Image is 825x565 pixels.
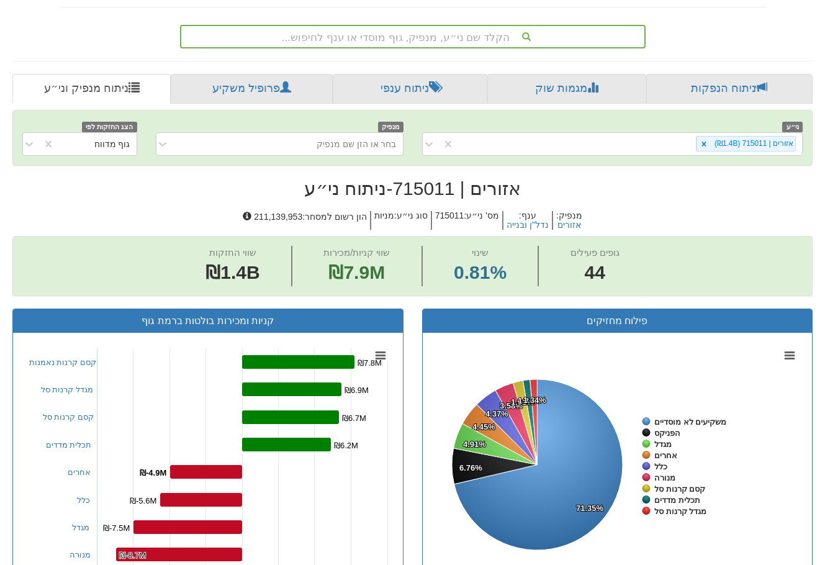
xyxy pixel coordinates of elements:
[171,74,333,104] a: פרופיל משקיע
[94,138,130,150] div: גוף מדווח
[333,74,487,104] a: ניתוח ענפי
[463,440,486,449] tspan: 4.91%
[240,211,369,230] h5: הון רשום למסחר : 211,139,953
[485,409,508,418] tspan: 4.37%
[103,523,130,533] tspan: ₪-7.5M
[22,315,394,327] h3: קניות ומכירות בולטות ברמת גוף
[46,440,92,450] a: תכלית מדדים
[328,262,385,282] span: ₪7.9M
[646,74,813,104] a: ניתוח הנפקות
[654,507,706,516] tspan: מגדל קרנות סל
[317,138,397,150] div: בחר או הזן שם מנפיק
[654,484,705,494] tspan: קסם קרנות סל
[334,441,358,450] tspan: ₪6.2M
[72,523,89,532] a: מגדל
[358,358,382,368] tspan: ₪7.8M
[472,422,495,432] tspan: 4.45%
[570,260,620,286] span: 44
[711,137,795,151] div: אזורים | 715011 (₪1.4B)
[130,496,156,505] tspan: ₪-5.6M
[472,247,489,258] span: שינוי
[654,462,667,471] tspan: כלל
[487,74,646,104] a: מגמות שוק
[518,396,541,405] tspan: 1.34%
[782,122,803,132] span: ני״ע
[454,260,507,286] span: 0.81%
[511,397,534,407] tspan: 1.91%
[502,211,552,230] h5: ענף :
[68,468,91,477] a: אחרים
[507,220,549,230] button: נדל"ן ובנייה
[576,504,604,513] tspan: 71.35%
[12,178,813,199] h2: אזורים | 715011 - ניתוח ני״ע
[43,412,94,422] a: קסם קרנות סל
[119,551,146,560] tspan: ₪-8.7M
[29,358,96,367] a: קסם קרנות נאמנות
[370,211,431,230] h5: סוג ני״ע : מניות
[342,414,366,423] tspan: ₪6.7M
[654,473,675,482] tspan: מנורה
[500,401,523,410] tspan: 3.58%
[431,211,502,230] h5: מס' ני״ע : 715011
[323,247,390,258] span: שווי קניות/מכירות
[41,385,93,394] a: מגדל קרנות סל
[459,463,482,472] tspan: 6.76%
[557,220,581,230] button: אזורים
[654,440,672,449] tspan: מגדל
[654,417,726,427] tspan: משקיעים לא מוסדיים
[654,428,680,438] tspan: הפניקס
[181,26,644,47] div: הקלד שם ני״ע, מנפיק, גוף מוסדי או ענף לחיפוש...
[570,247,620,258] span: גופים פעילים
[140,468,166,477] tspan: ₪-4.9M
[209,247,256,258] span: שווי החזקות
[70,550,91,559] a: מנורה
[432,315,803,327] h3: פילוח מחזיקים
[378,122,403,132] span: מנפיק
[205,262,259,282] span: ₪1.4B
[77,495,90,505] a: כלל
[345,386,369,395] tspan: ₪6.9M
[552,211,585,230] h5: מנפיק :
[523,395,546,405] tspan: 1.34%
[82,122,137,132] span: הצג החזקות לפי
[654,495,700,505] tspan: תכלית מדדים
[12,74,171,104] a: ניתוח מנפיק וני״ע
[654,451,677,460] tspan: אחרים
